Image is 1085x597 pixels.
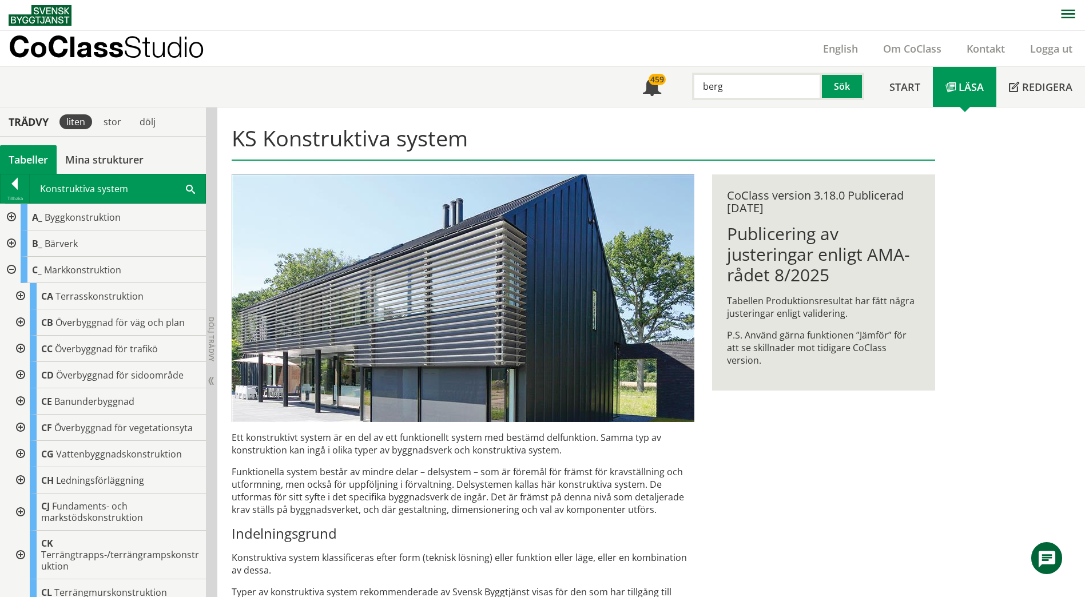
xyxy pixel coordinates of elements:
a: Om CoClass [871,42,954,55]
span: Terrängtrapps-/terrängrampskonstruktion [41,548,199,572]
p: Funktionella system består av mindre delar – delsystem – som är föremål för främst för krav­ställ... [232,465,694,516]
span: Ledningsförläggning [56,474,144,487]
span: Vattenbyggnadskonstruktion [56,448,182,460]
span: Fundaments- och markstödskonstruktion [41,500,143,524]
span: Överbyggnad för vegetationsyta [54,421,193,434]
input: Sök [692,73,822,100]
div: Trädvy [2,116,55,128]
div: CoClass version 3.18.0 Publicerad [DATE] [727,189,920,214]
div: liten [59,114,92,129]
p: CoClass [9,40,204,53]
div: Konstruktiva system [30,174,205,203]
span: Överbyggnad för väg och plan [55,316,185,329]
span: CA [41,290,53,303]
p: Konstruktiva system klassificeras efter form (teknisk lösning) eller funktion eller läge, eller e... [232,551,694,576]
a: Start [877,67,933,107]
div: dölj [133,114,162,129]
a: Läsa [933,67,996,107]
p: P.S. Använd gärna funktionen ”Jämför” för att se skillnader mot tidigare CoClass version. [727,329,920,367]
span: A_ [32,211,42,224]
span: Läsa [959,80,984,94]
div: stor [97,114,128,129]
span: Start [889,80,920,94]
span: CJ [41,500,50,512]
a: English [810,42,871,55]
span: CC [41,343,53,355]
a: Logga ut [1018,42,1085,55]
h1: KS Konstruktiva system [232,125,935,161]
span: CK [41,537,53,550]
span: CD [41,369,54,381]
a: 459 [630,67,674,107]
a: CoClassStudio [9,31,229,66]
span: Överbyggnad för sidoområde [56,369,184,381]
button: Sök [822,73,864,100]
p: Ett konstruktivt system är en del av ett funktionellt system med bestämd delfunktion. Samma typ a... [232,431,694,456]
img: structural-solar-shading.jpg [232,174,694,422]
div: 459 [649,74,666,85]
span: Markkonstruktion [44,264,121,276]
span: Banunderbyggnad [54,395,134,408]
a: Mina strukturer [57,145,152,174]
span: Studio [124,30,204,63]
span: Överbyggnad för trafikö [55,343,158,355]
span: CH [41,474,54,487]
span: CB [41,316,53,329]
span: Redigera [1022,80,1072,94]
span: B_ [32,237,42,250]
a: Kontakt [954,42,1018,55]
a: Redigera [996,67,1085,107]
span: CG [41,448,54,460]
span: Byggkonstruktion [45,211,121,224]
span: Terrasskonstruktion [55,290,144,303]
img: Svensk Byggtjänst [9,5,71,26]
div: Tillbaka [1,194,29,203]
h1: Publicering av justeringar enligt AMA-rådet 8/2025 [727,224,920,285]
h3: Indelningsgrund [232,525,694,542]
span: C_ [32,264,42,276]
span: CE [41,395,52,408]
span: Dölj trädvy [206,317,216,361]
span: Notifikationer [643,79,661,97]
p: Tabellen Produktionsresultat har fått några justeringar enligt validering. [727,294,920,320]
span: CF [41,421,52,434]
span: Sök i tabellen [186,182,195,194]
span: Bärverk [45,237,78,250]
